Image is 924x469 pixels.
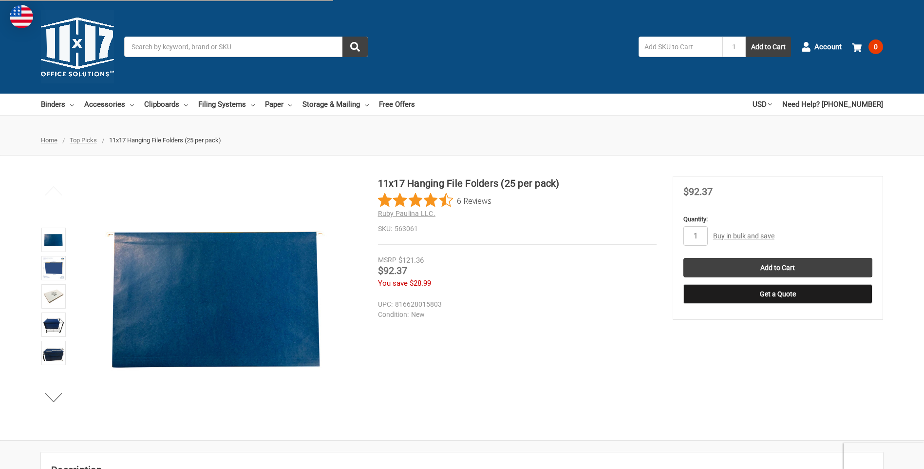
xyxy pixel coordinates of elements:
[43,229,64,251] img: 11x17 Hanging File Folders
[109,137,221,144] span: 11x17 Hanging File Folders (25 per pack)
[378,224,657,234] dd: 563061
[302,94,369,115] a: Storage & Mailing
[782,94,883,115] a: Need Help? [PHONE_NUMBER]
[639,37,722,57] input: Add SKU to Cart
[378,279,408,288] span: You save
[41,94,74,115] a: Binders
[398,256,424,265] span: $121.36
[378,224,392,234] dt: SKU:
[39,181,69,200] button: Previous
[43,342,64,364] img: 11x17 Hanging File Folders (25 per pack)
[41,137,57,144] a: Home
[410,279,431,288] span: $28.99
[378,299,393,310] dt: UPC:
[265,94,292,115] a: Paper
[41,10,114,83] img: 11x17.com
[39,388,69,407] button: Next
[144,94,188,115] a: Clipboards
[43,257,64,279] img: 11x17 Hanging File Folders (25 per pack)
[378,310,409,320] dt: Condition:
[801,34,842,59] a: Account
[84,94,134,115] a: Accessories
[378,176,657,191] h1: 11x17 Hanging File Folders (25 per pack)
[378,310,652,320] dd: New
[70,137,97,144] a: Top Picks
[43,314,64,335] img: 11x17 Hanging File Folders (25 per pack)
[96,176,339,420] img: 11x17 Hanging File Folders
[683,186,713,197] span: $92.37
[378,255,396,265] div: MSRP
[683,258,872,277] input: Add to Cart
[198,94,255,115] a: Filing Systems
[378,265,407,276] span: $92.37
[753,94,772,115] a: USD
[683,284,872,304] button: Get a Quote
[10,5,33,28] img: duty and tax information for United States
[378,210,435,217] a: Ruby Paulina LLC.
[378,299,652,310] dd: 816628015803
[713,232,774,240] a: Buy in bulk and save
[746,37,791,57] button: Add to Cart
[814,41,842,53] span: Account
[683,215,872,224] label: Quantity:
[457,193,491,208] span: 6 Reviews
[43,286,64,307] img: 11x17 Hanging File Folders (25 per pack)
[378,193,491,208] button: Rated 4.5 out of 5 stars from 6 reviews. Jump to reviews.
[852,34,883,59] a: 0
[124,37,368,57] input: Search by keyword, brand or SKU
[379,94,415,115] a: Free Offers
[868,39,883,54] span: 0
[844,443,924,469] iframe: Google Customer Reviews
